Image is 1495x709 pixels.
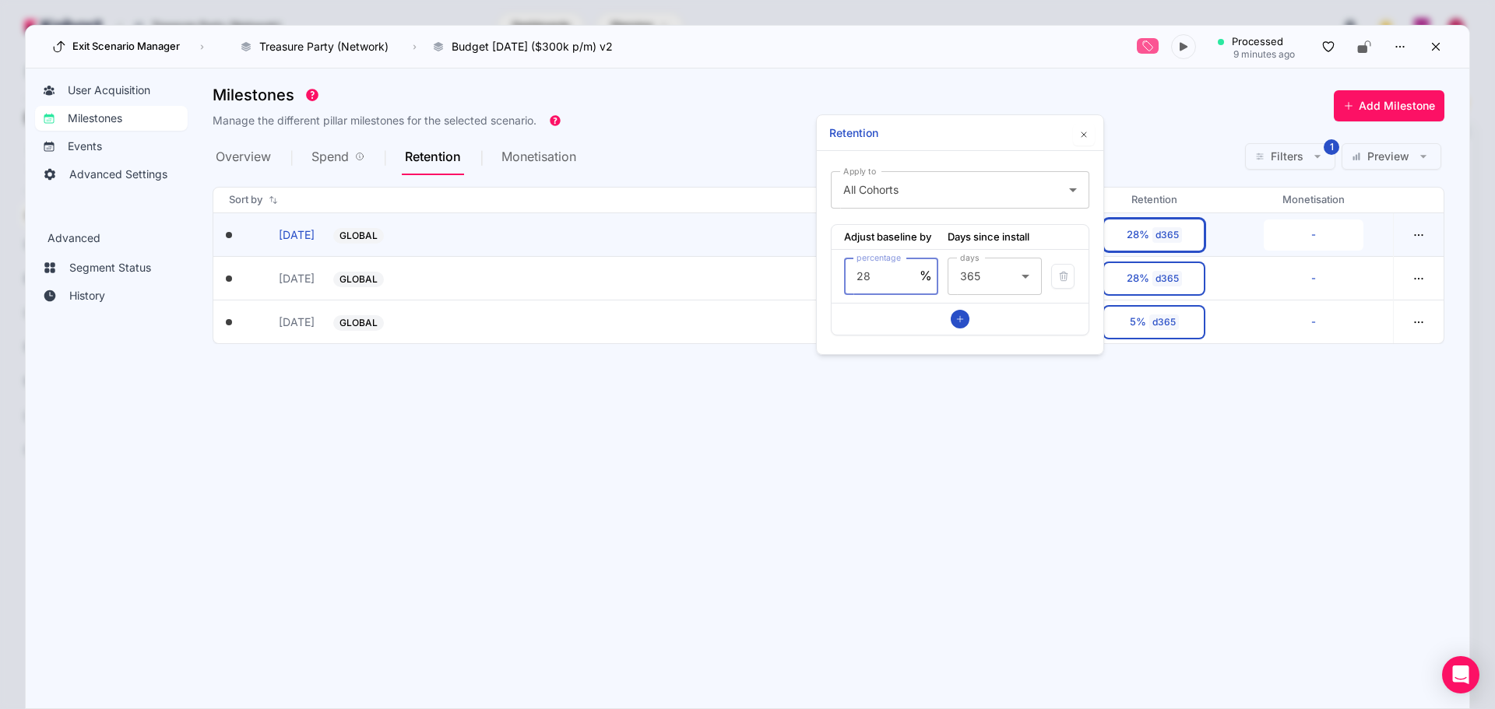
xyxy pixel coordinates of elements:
button: 28%d365 [1104,263,1204,294]
button: [DATE] [244,226,315,243]
span: Filters [1271,149,1303,164]
span: % [920,268,932,283]
span: GLOBAL [339,317,378,329]
span: GLOBAL [339,230,378,242]
button: GLOBAL [333,314,878,331]
button: Add Milestone [1334,90,1444,121]
span: Monetisation [501,150,576,163]
div: Monetisation [1234,192,1394,208]
a: History [35,283,188,308]
button: Treasure Party (Network) [232,33,405,60]
span: All Cohorts [843,183,899,196]
mat-tab-body: Retention [213,176,1444,344]
div: Overview [213,138,308,175]
div: 28% [1127,271,1149,286]
a: User Acquisition [35,78,188,103]
span: Spend [311,150,349,163]
span: User Acquisition [68,82,150,98]
span: History [69,288,105,304]
button: - [1264,307,1363,338]
a: Segment Status [35,255,188,280]
h3: Adjust baseline by [844,230,938,245]
span: processed [1232,34,1283,50]
div: - [1311,227,1316,243]
a: Milestones [35,106,188,131]
mat-label: days [960,253,979,263]
span: Preview [1367,149,1409,164]
span: Advanced Settings [69,167,167,182]
button: 28%d365 [1104,219,1204,251]
span: Sort by [229,192,262,208]
button: 5%d365 [1104,307,1204,338]
span: 365 [960,269,980,283]
div: Open Intercom Messenger [1442,656,1479,693]
h3: Manage the different pillar milestones for the selected scenario. [213,113,536,128]
div: Monetisation [498,138,579,175]
div: - [1311,314,1316,330]
button: Filters1 [1245,143,1335,170]
a: Advanced Settings [35,162,188,187]
button: [DATE] [244,270,315,286]
div: 5% [1130,314,1146,330]
h2: Retention [829,125,878,141]
span: Overview [216,150,271,163]
a: Events [35,134,188,159]
div: d365 [1152,271,1182,286]
div: d365 [1152,227,1182,243]
mat-label: percentage [857,253,901,263]
button: Sort by [226,189,281,211]
div: Tooltip anchor [548,114,562,128]
button: GLOBAL [333,226,878,244]
div: d365 [1149,314,1179,330]
span: Events [68,139,102,154]
span: › [410,40,420,53]
div: Retention [1075,192,1234,208]
span: Treasure Party (Network) [259,39,389,54]
span: Milestones [213,87,294,103]
button: Preview [1342,143,1441,170]
div: 9 minutes ago [1218,50,1295,59]
button: [DATE] [244,314,315,330]
button: - [1264,263,1363,294]
div: Retention [402,138,498,175]
h3: Advanced [35,230,188,252]
mat-label: Apply to [843,166,876,176]
span: Budget [DATE] ($300k p/m) v2 [452,39,613,54]
span: › [197,40,207,53]
button: Exit Scenario Manager [47,34,185,59]
button: Budget [DATE] ($300k p/m) v2 [424,33,629,60]
span: 1 [1324,139,1339,155]
button: - [1264,219,1363,251]
span: Add Milestone [1359,98,1435,114]
div: Spend [308,138,402,175]
span: Segment Status [69,260,151,276]
span: GLOBAL [339,273,378,286]
span: Milestones [68,111,122,126]
span: Retention [405,150,461,163]
div: - [1311,271,1316,286]
div: 28% [1127,227,1149,243]
button: GLOBAL [333,270,878,287]
h3: Days since install [948,230,1042,245]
